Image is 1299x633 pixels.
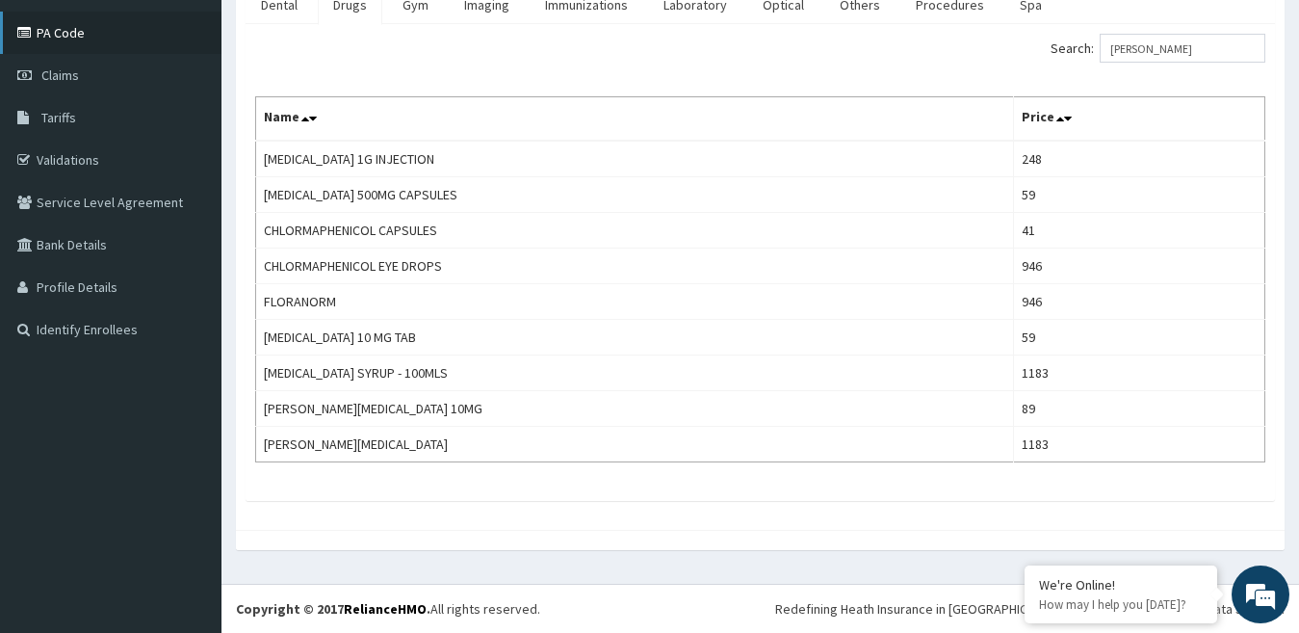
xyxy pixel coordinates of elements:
td: 41 [1013,213,1264,249]
td: 89 [1013,391,1264,427]
td: CHLORMAPHENICOL EYE DROPS [256,249,1014,284]
td: FLORANORM [256,284,1014,320]
td: [MEDICAL_DATA] 10 MG TAB [256,320,1014,356]
span: Claims [41,66,79,84]
td: 59 [1013,177,1264,213]
span: We're online! [112,192,266,386]
div: We're Online! [1039,576,1203,593]
td: 248 [1013,141,1264,177]
td: 59 [1013,320,1264,356]
label: Search: [1051,34,1265,63]
a: RelianceHMO [344,600,427,618]
div: Minimize live chat window [316,10,362,56]
span: Tariffs [41,109,76,126]
td: [MEDICAL_DATA] SYRUP - 100MLS [256,356,1014,391]
th: Name [256,97,1014,142]
td: 1183 [1013,356,1264,391]
img: d_794563401_company_1708531726252_794563401 [36,96,78,145]
div: Chat with us now [100,108,324,133]
th: Price [1013,97,1264,142]
td: [PERSON_NAME][MEDICAL_DATA] [256,427,1014,462]
strong: Copyright © 2017 . [236,600,430,618]
p: How may I help you today? [1039,596,1203,613]
div: Redefining Heath Insurance in [GEOGRAPHIC_DATA] using Telemedicine and Data Science! [775,599,1285,619]
td: 1183 [1013,427,1264,462]
td: [MEDICAL_DATA] 1G INJECTION [256,141,1014,177]
td: [MEDICAL_DATA] 500MG CAPSULES [256,177,1014,213]
td: 946 [1013,284,1264,320]
td: CHLORMAPHENICOL CAPSULES [256,213,1014,249]
footer: All rights reserved. [221,584,1299,633]
td: [PERSON_NAME][MEDICAL_DATA] 10MG [256,391,1014,427]
input: Search: [1100,34,1265,63]
td: 946 [1013,249,1264,284]
textarea: Type your message and hit 'Enter' [10,425,367,492]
